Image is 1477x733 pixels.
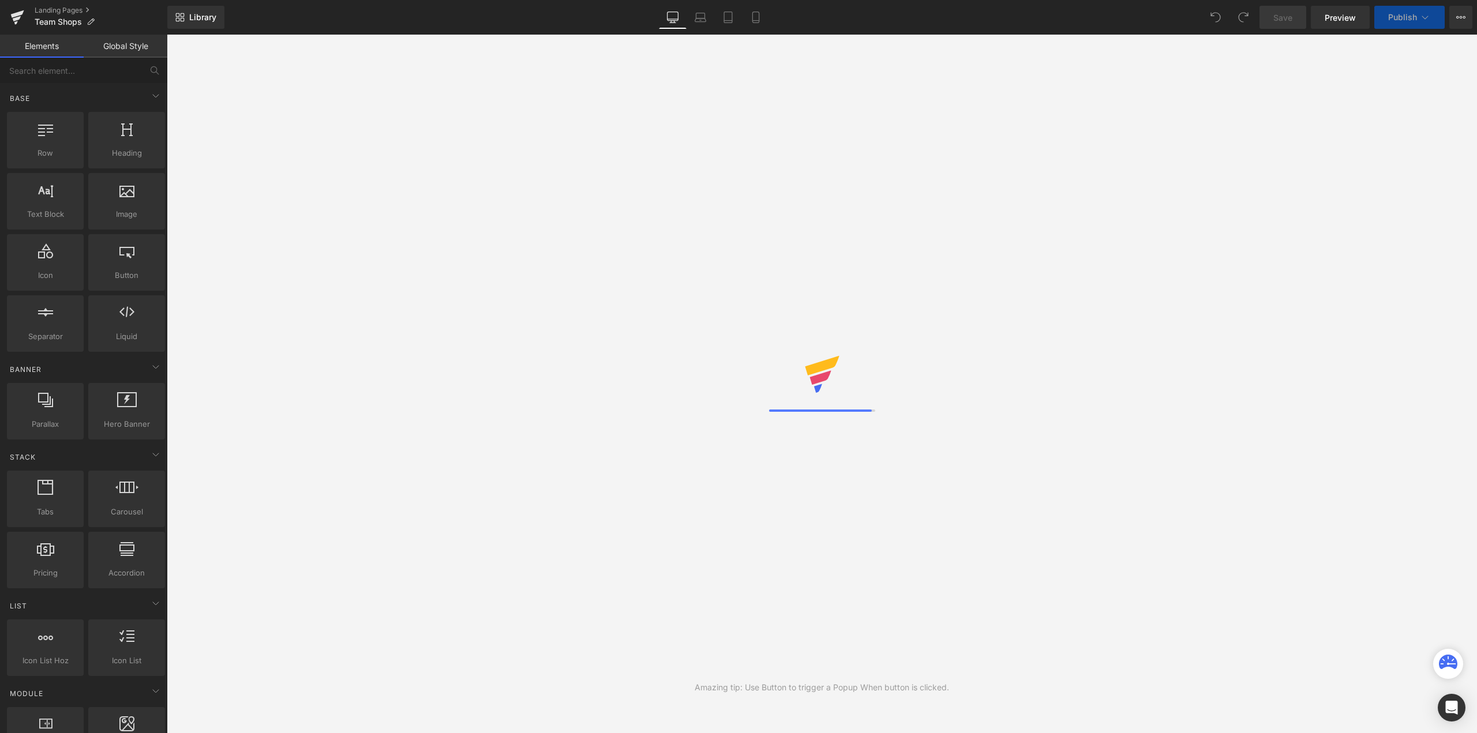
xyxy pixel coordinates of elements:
[1449,6,1472,29] button: More
[92,208,162,220] span: Image
[10,418,80,430] span: Parallax
[695,681,949,694] div: Amazing tip: Use Button to trigger a Popup When button is clicked.
[1438,694,1465,721] div: Open Intercom Messenger
[84,35,167,58] a: Global Style
[9,93,31,104] span: Base
[9,688,44,699] span: Module
[9,600,28,611] span: List
[92,269,162,281] span: Button
[10,330,80,343] span: Separator
[1204,6,1227,29] button: Undo
[10,655,80,667] span: Icon List Hoz
[10,147,80,159] span: Row
[10,269,80,281] span: Icon
[1232,6,1255,29] button: Redo
[92,506,162,518] span: Carousel
[167,6,224,29] a: New Library
[687,6,714,29] a: Laptop
[9,452,37,463] span: Stack
[9,364,43,375] span: Banner
[659,6,687,29] a: Desktop
[1388,13,1417,22] span: Publish
[189,12,216,22] span: Library
[92,418,162,430] span: Hero Banner
[1311,6,1370,29] a: Preview
[10,208,80,220] span: Text Block
[92,655,162,667] span: Icon List
[10,567,80,579] span: Pricing
[92,567,162,579] span: Accordion
[10,506,80,518] span: Tabs
[1273,12,1292,24] span: Save
[35,6,167,15] a: Landing Pages
[92,330,162,343] span: Liquid
[742,6,770,29] a: Mobile
[714,6,742,29] a: Tablet
[35,17,82,27] span: Team Shops
[1374,6,1445,29] button: Publish
[1325,12,1356,24] span: Preview
[92,147,162,159] span: Heading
